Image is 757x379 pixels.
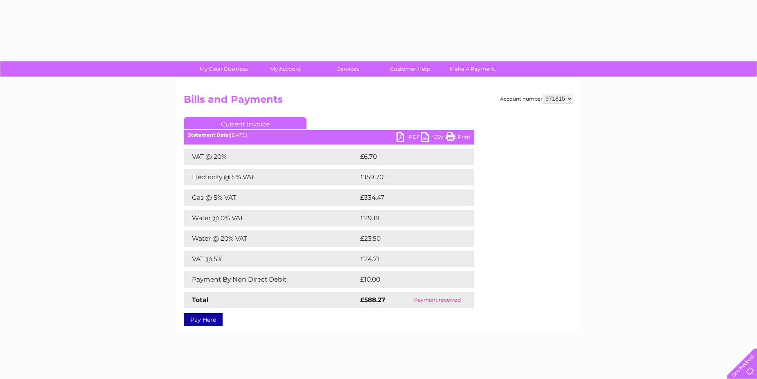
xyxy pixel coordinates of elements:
td: £334.47 [358,189,460,206]
div: Account number [500,94,573,104]
a: Services [314,61,382,77]
b: Statement Date: [188,132,230,138]
a: Make A Payment [439,61,506,77]
td: £6.70 [358,149,455,165]
h2: Bills and Payments [184,94,573,109]
td: £29.19 [358,210,457,226]
td: Gas @ 5% VAT [184,189,358,206]
a: Current Invoice [184,117,306,129]
a: PDF [397,132,421,144]
a: Pay Here [184,313,223,326]
a: My Account [252,61,320,77]
strong: Total [192,296,209,304]
a: CSV [421,132,446,144]
a: My Clear Business [190,61,257,77]
div: [DATE] [184,132,474,138]
td: Water @ 20% VAT [184,230,358,247]
td: Payment received [401,292,474,308]
td: £23.50 [358,230,457,247]
td: VAT @ 5% [184,251,358,267]
td: £159.70 [358,169,459,185]
td: £10.00 [358,271,457,288]
td: Water @ 0% VAT [184,210,358,226]
td: Electricity @ 5% VAT [184,169,358,185]
strong: £588.27 [360,296,385,304]
td: Payment By Non Direct Debit [184,271,358,288]
td: £24.71 [358,251,457,267]
a: Print [446,132,470,144]
td: VAT @ 20% [184,149,358,165]
a: Customer Help [376,61,444,77]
